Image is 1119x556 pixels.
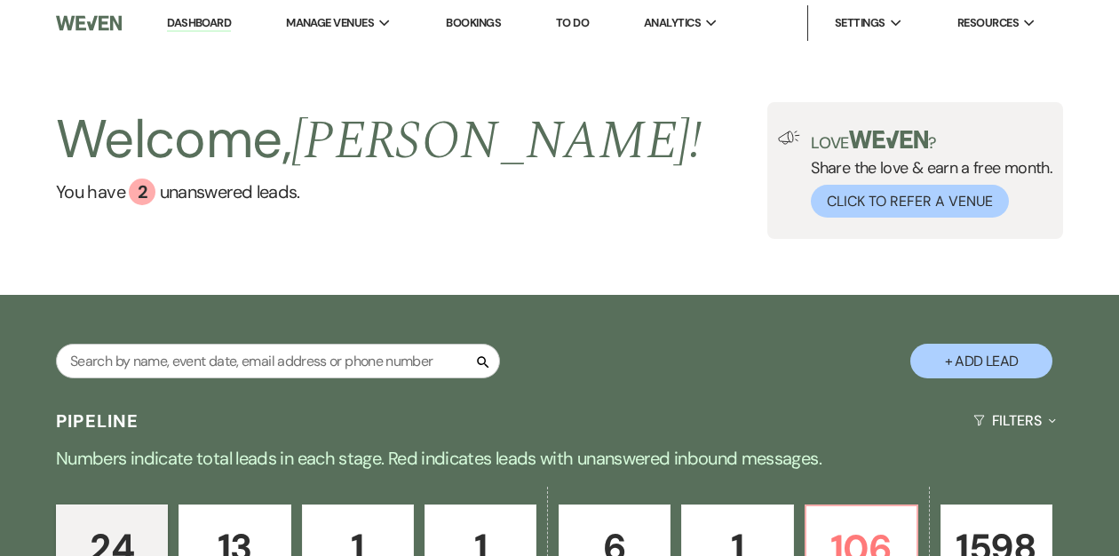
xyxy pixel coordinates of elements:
h2: Welcome, [56,102,702,179]
input: Search by name, event date, email address or phone number [56,344,500,378]
span: Resources [957,14,1019,32]
span: Manage Venues [286,14,374,32]
button: Filters [966,397,1063,444]
img: Weven Logo [56,4,122,42]
div: 2 [129,179,155,205]
button: + Add Lead [910,344,1052,378]
img: loud-speaker-illustration.svg [778,131,800,145]
a: You have 2 unanswered leads. [56,179,702,205]
div: Share the love & earn a free month. [800,131,1052,218]
p: Love ? [811,131,1052,151]
span: Analytics [644,14,701,32]
button: Click to Refer a Venue [811,185,1009,218]
span: [PERSON_NAME] ! [291,100,702,182]
img: weven-logo-green.svg [849,131,928,148]
a: Bookings [446,15,501,30]
a: To Do [556,15,589,30]
span: Settings [835,14,885,32]
a: Dashboard [167,15,231,32]
h3: Pipeline [56,409,139,433]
